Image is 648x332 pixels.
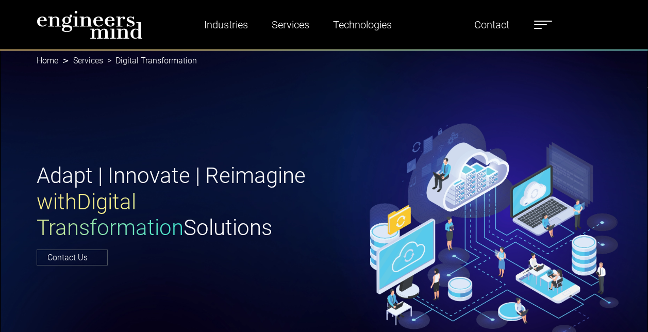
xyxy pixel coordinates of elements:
a: Services [73,56,103,65]
nav: breadcrumb [37,49,612,72]
span: with Digital Transformation [37,189,184,240]
a: Technologies [329,13,396,37]
a: Contact Us [37,250,108,265]
h1: Adapt | Innovate | Reimagine Solutions [37,163,318,241]
a: Services [268,13,313,37]
li: Digital Transformation [103,55,197,67]
img: logo [37,10,143,39]
a: Industries [200,13,252,37]
a: Home [37,56,58,65]
a: Contact [470,13,513,37]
